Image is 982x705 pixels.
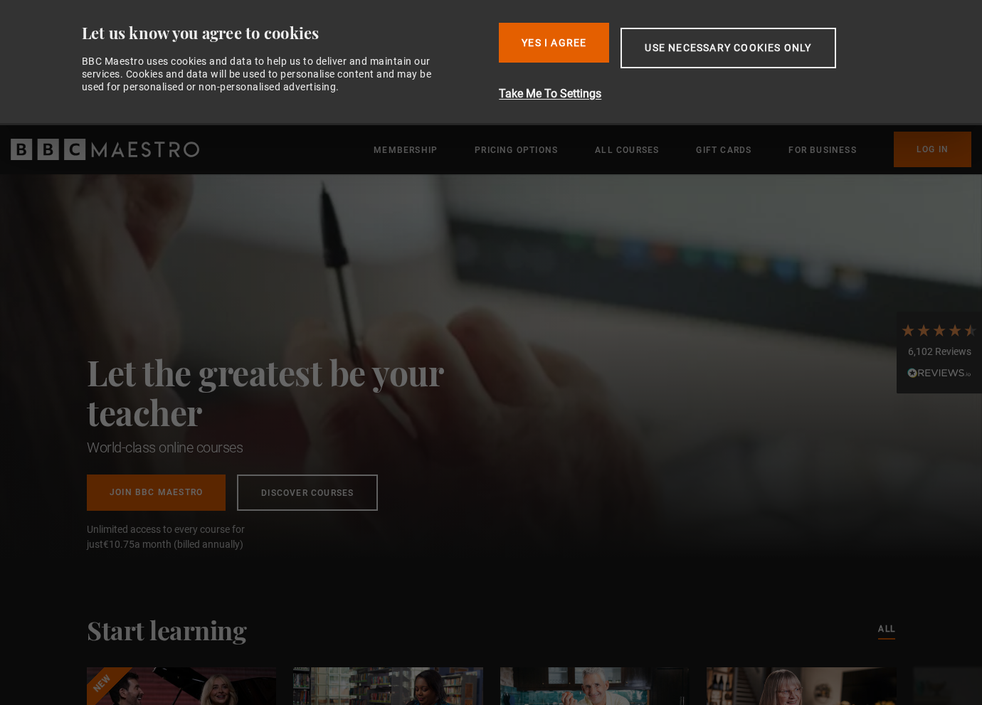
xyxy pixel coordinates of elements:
button: Use necessary cookies only [621,28,835,68]
h2: Let the greatest be your teacher [87,352,507,432]
a: Gift Cards [696,143,751,157]
div: 6,102 ReviewsRead All Reviews [897,312,982,394]
button: Take Me To Settings [499,85,911,102]
a: Pricing Options [475,143,558,157]
a: Membership [374,143,438,157]
div: 6,102 Reviews [900,345,978,359]
a: Join BBC Maestro [87,475,226,511]
img: REVIEWS.io [907,368,971,378]
div: 4.7 Stars [900,322,978,338]
h2: Start learning [87,615,246,645]
div: Read All Reviews [900,366,978,383]
span: €10.75 [103,539,134,550]
a: For business [788,143,856,157]
span: Unlimited access to every course for just a month (billed annually) [87,522,279,552]
h1: World-class online courses [87,438,507,457]
button: Yes I Agree [499,23,609,63]
div: Let us know you agree to cookies [82,23,488,43]
a: Discover Courses [237,475,378,511]
a: All [878,622,895,637]
a: All Courses [595,143,659,157]
nav: Primary [374,132,971,167]
div: BBC Maestro uses cookies and data to help us to deliver and maintain our services. Cookies and da... [82,55,448,94]
a: Log In [894,132,971,167]
svg: BBC Maestro [11,139,199,160]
